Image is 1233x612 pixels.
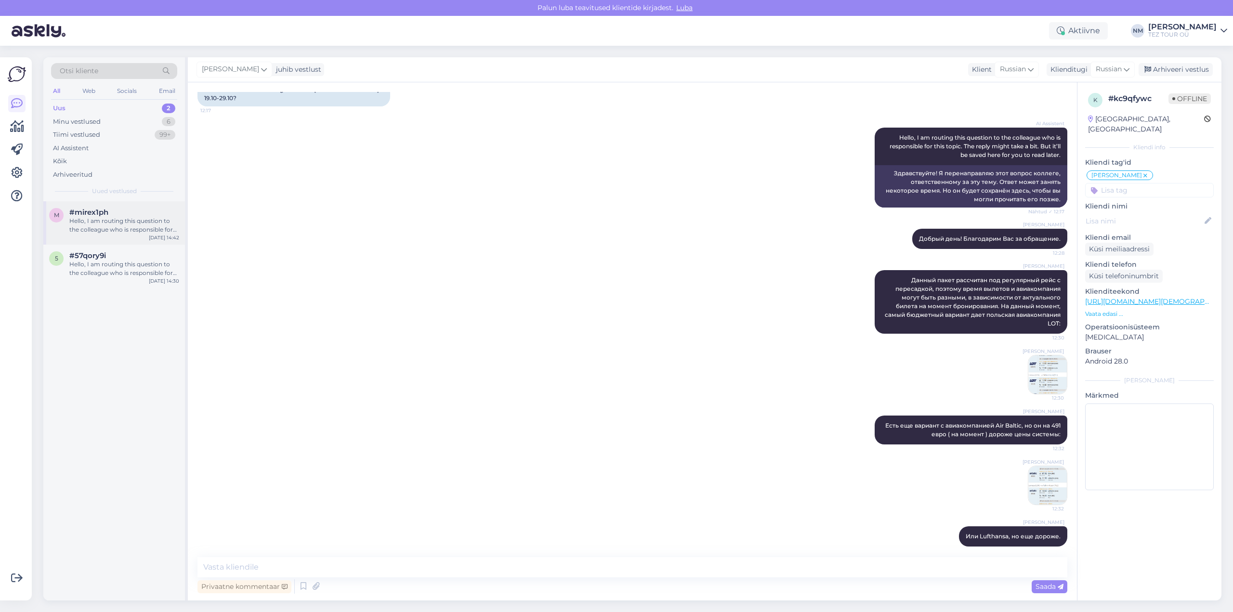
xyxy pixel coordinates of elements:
[1085,243,1154,256] div: Küsi meiliaadressi
[149,277,179,285] div: [DATE] 14:30
[1028,334,1064,341] span: 12:30
[1168,93,1211,104] span: Offline
[890,134,1062,158] span: Hello, I am routing this question to the colleague who is responsible for this topic. The reply m...
[80,85,97,97] div: Web
[919,235,1061,242] span: Добрый день! Благодарим Вас за обращение.
[54,211,59,219] span: m
[60,66,98,76] span: Otsi kliente
[1028,394,1064,402] span: 12:30
[1148,23,1227,39] a: [PERSON_NAME]TEZ TOUR OÜ
[1036,582,1063,591] span: Saada
[200,107,236,114] span: 12:17
[966,533,1061,540] span: Или Lufthansa, но еще дороже.
[968,65,992,75] div: Klient
[53,170,92,180] div: Arhiveeritud
[155,130,175,140] div: 99+
[1085,183,1214,197] input: Lisa tag
[149,234,179,241] div: [DATE] 14:42
[1085,201,1214,211] p: Kliendi nimi
[202,64,259,75] span: [PERSON_NAME]
[92,187,137,195] span: Uued vestlused
[69,260,179,277] div: Hello, I am routing this question to the colleague who is responsible for this topic. The reply m...
[53,143,89,153] div: AI Assistent
[1023,408,1064,415] span: [PERSON_NAME]
[1023,458,1064,466] span: [PERSON_NAME]
[1028,505,1064,512] span: 12:32
[1096,64,1122,75] span: Russian
[1085,260,1214,270] p: Kliendi telefon
[1023,519,1064,526] span: [PERSON_NAME]
[1131,24,1144,38] div: NM
[885,276,1062,327] span: Данный пакет рассчитан под регулярный рейс с пересадкой, поэтому время вылетов и авиакомпания мог...
[1086,216,1203,226] input: Lisa nimi
[51,85,62,97] div: All
[53,156,67,166] div: Kõik
[69,217,179,234] div: Hello, I am routing this question to the colleague who is responsible for this topic. The reply m...
[1028,547,1064,554] span: 12:32
[1085,157,1214,168] p: Kliendi tag'id
[1023,262,1064,270] span: [PERSON_NAME]
[69,251,106,260] span: #57qory9i
[53,117,101,127] div: Minu vestlused
[1023,221,1064,228] span: [PERSON_NAME]
[1028,466,1067,505] img: Attachment
[197,580,291,593] div: Privaatne kommentaar
[1085,143,1214,152] div: Kliendi info
[1028,208,1064,215] span: Nähtud ✓ 12:17
[162,104,175,113] div: 2
[1088,114,1204,134] div: [GEOGRAPHIC_DATA], [GEOGRAPHIC_DATA]
[1091,172,1142,178] span: [PERSON_NAME]
[673,3,695,12] span: Luba
[1085,233,1214,243] p: Kliendi email
[1000,64,1026,75] span: Russian
[1093,96,1098,104] span: k
[115,85,139,97] div: Socials
[162,117,175,127] div: 6
[1085,391,1214,401] p: Märkmed
[1085,270,1163,283] div: Küsi telefoninumbrit
[1023,348,1064,355] span: [PERSON_NAME]
[885,422,1062,438] span: Есть еще вариант с авиакомпанией Air Baltic, но он на 491 евро ( на момент ) дороже цены системы:
[875,165,1067,208] div: Здравствуйте! Я перенаправляю этот вопрос коллеге, ответственному за эту тему. Ответ может занять...
[157,85,177,97] div: Email
[8,65,26,83] img: Askly Logo
[1085,356,1214,366] p: Android 28.0
[1085,310,1214,318] p: Vaata edasi ...
[1028,249,1064,257] span: 12:28
[1049,22,1108,39] div: Aktiivne
[1028,355,1067,394] img: Attachment
[1028,445,1064,452] span: 12:32
[69,208,108,217] span: #mirex1ph
[53,130,100,140] div: Tiimi vestlused
[1085,346,1214,356] p: Brauser
[1085,376,1214,385] div: [PERSON_NAME]
[197,81,390,106] div: Hello! Please tell me the flight time to [GEOGRAPHIC_DATA] 19.10-29.10?
[1139,63,1213,76] div: Arhiveeri vestlus
[1047,65,1088,75] div: Klienditugi
[1085,322,1214,332] p: Operatsioonisüsteem
[53,104,66,113] div: Uus
[1085,286,1214,297] p: Klienditeekond
[272,65,321,75] div: juhib vestlust
[1148,23,1217,31] div: [PERSON_NAME]
[1148,31,1217,39] div: TEZ TOUR OÜ
[55,255,58,262] span: 5
[1028,120,1064,127] span: AI Assistent
[1108,93,1168,104] div: # kc9qfywc
[1085,332,1214,342] p: [MEDICAL_DATA]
